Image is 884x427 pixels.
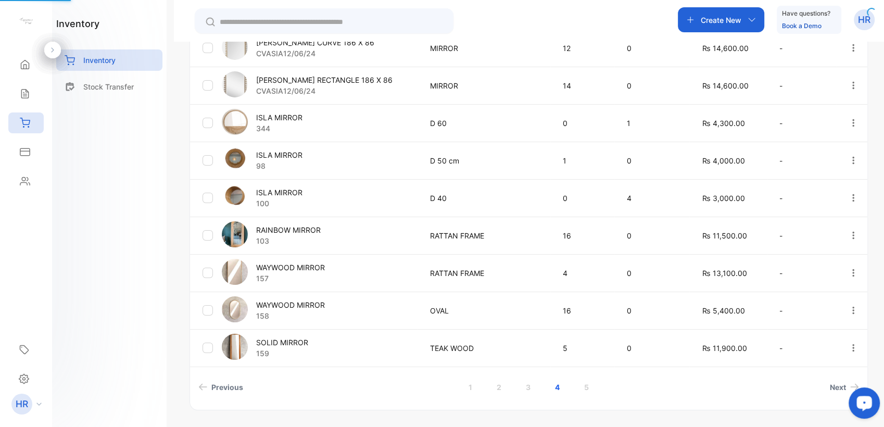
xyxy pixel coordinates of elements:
p: ISLA MIRROR [256,149,302,160]
img: item [222,221,248,247]
p: WAYWOOD MIRROR [256,299,325,310]
p: RAINBOW MIRROR [256,224,321,235]
p: 0 [627,343,681,354]
a: Page 3 [513,378,543,397]
p: CVASIA12/06/24 [256,85,393,96]
a: Page 4 is your current page [542,378,572,397]
p: - [779,118,827,129]
p: 0 [627,268,681,279]
p: 16 [563,305,605,316]
a: Page 5 [572,378,601,397]
h1: inventory [56,17,99,31]
p: 344 [256,123,302,134]
p: - [779,343,827,354]
p: ISLA MIRROR [256,187,302,198]
p: HR [16,397,28,411]
p: 158 [256,310,325,321]
p: Stock Transfer [83,81,134,92]
img: item [222,334,248,360]
p: 0 [627,155,681,166]
span: ₨ 4,000.00 [702,156,744,165]
img: item [222,71,248,97]
p: WAYWOOD MIRROR [256,262,325,273]
p: 12 [563,43,605,54]
span: Next [830,382,846,393]
p: 100 [256,198,302,209]
img: item [222,109,248,135]
p: - [779,305,827,316]
a: Book a Demo [782,22,822,30]
p: RATTAN FRAME [430,268,541,279]
p: 4 [627,193,681,204]
p: 5 [563,343,605,354]
p: - [779,155,827,166]
p: 159 [256,348,308,359]
p: 98 [256,160,302,171]
span: ₨ 14,600.00 [702,44,748,53]
span: ₨ 5,400.00 [702,306,744,315]
img: item [222,34,248,60]
p: 1 [627,118,681,129]
p: [PERSON_NAME] CURVE 186 X 86 [256,37,374,48]
p: 0 [563,193,605,204]
p: Create New [701,15,741,26]
p: MIRROR [430,80,541,91]
img: item [222,146,248,172]
iframe: LiveChat chat widget [840,383,884,427]
button: HR [854,7,875,32]
p: 4 [563,268,605,279]
p: - [779,268,827,279]
p: [PERSON_NAME] RECTANGLE 186 X 86 [256,74,393,85]
p: D 40 [430,193,541,204]
ul: Pagination [190,378,867,397]
p: 16 [563,230,605,241]
button: Create New [678,7,764,32]
a: Stock Transfer [56,76,162,97]
img: item [222,184,248,210]
p: D 50 cm [430,155,541,166]
p: ISLA MIRROR [256,112,302,123]
p: - [779,230,827,241]
p: Inventory [83,55,116,66]
p: - [779,80,827,91]
p: 157 [256,273,325,284]
p: D 60 [430,118,541,129]
img: item [222,296,248,322]
p: - [779,193,827,204]
p: 0 [627,305,681,316]
span: ₨ 3,000.00 [702,194,744,203]
span: Previous [211,382,243,393]
img: item [222,259,248,285]
a: Next page [826,378,863,397]
p: 0 [627,80,681,91]
p: 103 [256,235,321,246]
span: ₨ 13,100.00 [702,269,747,278]
p: OVAL [430,305,541,316]
a: Page 1 [456,378,485,397]
span: ₨ 4,300.00 [702,119,744,128]
p: Have questions? [782,8,830,19]
p: SOLID MIRROR [256,337,308,348]
span: ₨ 11,500.00 [702,231,747,240]
p: CVASIA12/06/24 [256,48,374,59]
p: 0 [627,230,681,241]
a: Inventory [56,49,162,71]
p: 0 [563,118,605,129]
p: 14 [563,80,605,91]
p: RATTAN FRAME [430,230,541,241]
p: MIRROR [430,43,541,54]
span: ₨ 11,900.00 [702,344,747,353]
p: - [779,43,827,54]
p: 1 [563,155,605,166]
span: ₨ 14,600.00 [702,81,748,90]
p: HR [858,13,870,27]
a: Previous page [194,378,247,397]
p: 0 [627,43,681,54]
a: Page 2 [484,378,514,397]
p: TEAK WOOD [430,343,541,354]
img: logo [18,14,34,29]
